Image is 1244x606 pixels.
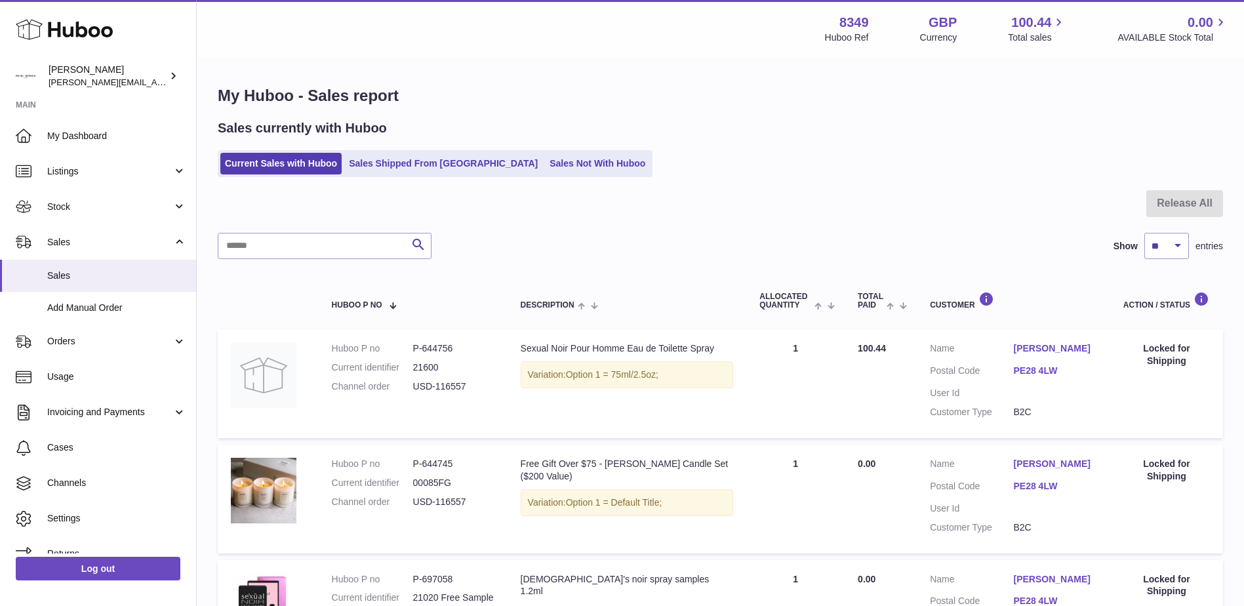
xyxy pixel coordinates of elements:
[49,64,167,89] div: [PERSON_NAME]
[566,369,658,380] span: Option 1 = 75ml/2.5oz;
[332,477,413,489] dt: Current identifier
[1013,342,1096,355] a: [PERSON_NAME]
[929,14,957,31] strong: GBP
[521,301,574,310] span: Description
[47,165,172,178] span: Listings
[413,496,494,508] dd: USD-116557
[413,380,494,393] dd: USD-116557
[930,292,1097,310] div: Customer
[1013,458,1096,470] a: [PERSON_NAME]
[332,342,413,355] dt: Huboo P no
[746,329,845,438] td: 1
[930,458,1013,474] dt: Name
[413,342,494,355] dd: P-644756
[47,270,186,282] span: Sales
[1013,365,1096,377] a: PE28 4LW
[1117,14,1228,44] a: 0.00 AVAILABLE Stock Total
[858,293,883,310] span: Total paid
[1114,240,1138,253] label: Show
[413,477,494,489] dd: 00085FG
[47,512,186,525] span: Settings
[930,573,1013,589] dt: Name
[1117,31,1228,44] span: AVAILABLE Stock Total
[1123,458,1210,483] div: Locked for Shipping
[930,521,1013,534] dt: Customer Type
[1195,240,1223,253] span: entries
[1008,31,1066,44] span: Total sales
[332,301,382,310] span: Huboo P no
[930,406,1013,418] dt: Customer Type
[47,441,186,454] span: Cases
[231,342,296,408] img: no-photo.jpg
[521,573,734,598] div: [DEMOGRAPHIC_DATA]'s noir spray samples 1.2ml
[858,574,875,584] span: 0.00
[521,361,734,388] div: Variation:
[1123,342,1210,367] div: Locked for Shipping
[930,342,1013,358] dt: Name
[332,458,413,470] dt: Huboo P no
[839,14,869,31] strong: 8349
[930,502,1013,515] dt: User Id
[332,496,413,508] dt: Channel order
[16,66,35,86] img: katy.taghizadeh@michelgermain.com
[1013,406,1096,418] dd: B2C
[521,342,734,355] div: Sexual Noir Pour Homme Eau de Toilette Spray
[759,293,811,310] span: ALLOCATED Quantity
[47,236,172,249] span: Sales
[858,458,875,469] span: 0.00
[413,573,494,586] dd: P-697058
[47,201,172,213] span: Stock
[47,371,186,383] span: Usage
[1123,573,1210,598] div: Locked for Shipping
[521,489,734,516] div: Variation:
[49,77,263,87] span: [PERSON_NAME][EMAIL_ADDRESS][DOMAIN_NAME]
[521,458,734,483] div: Free Gift Over $75 - [PERSON_NAME] Candle Set ($200 Value)
[1013,480,1096,493] a: PE28 4LW
[930,387,1013,399] dt: User Id
[47,406,172,418] span: Invoicing and Payments
[220,153,342,174] a: Current Sales with Huboo
[1188,14,1213,31] span: 0.00
[332,573,413,586] dt: Huboo P no
[218,119,387,137] h2: Sales currently with Huboo
[1008,14,1066,44] a: 100.44 Total sales
[16,557,180,580] a: Log out
[545,153,650,174] a: Sales Not With Huboo
[825,31,869,44] div: Huboo Ref
[413,361,494,374] dd: 21600
[920,31,957,44] div: Currency
[746,445,845,554] td: 1
[218,85,1223,106] h1: My Huboo - Sales report
[47,548,186,560] span: Returns
[1011,14,1051,31] span: 100.44
[1013,573,1096,586] a: [PERSON_NAME]
[930,365,1013,380] dt: Postal Code
[566,497,662,508] span: Option 1 = Default Title;
[47,477,186,489] span: Channels
[1123,292,1210,310] div: Action / Status
[231,458,296,523] img: michel-germain-paris-michel-collection-perfume-fragrance-parfum-candle-set-topdown.jpg
[47,130,186,142] span: My Dashboard
[47,335,172,348] span: Orders
[47,302,186,314] span: Add Manual Order
[413,458,494,470] dd: P-644745
[332,380,413,393] dt: Channel order
[332,361,413,374] dt: Current identifier
[930,480,1013,496] dt: Postal Code
[858,343,886,353] span: 100.44
[1013,521,1096,534] dd: B2C
[344,153,542,174] a: Sales Shipped From [GEOGRAPHIC_DATA]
